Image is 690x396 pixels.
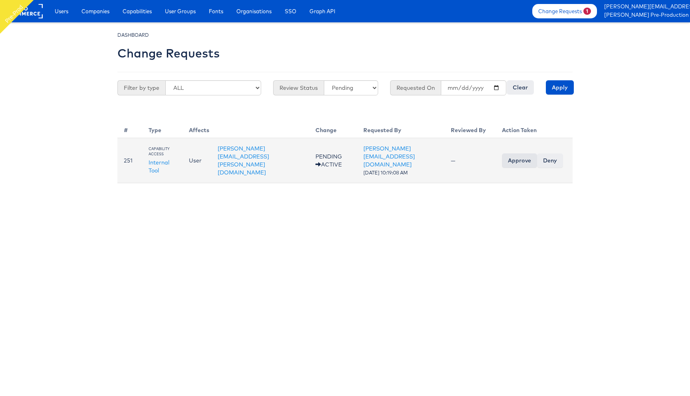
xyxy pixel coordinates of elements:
span: Requested On [390,80,441,95]
span: SSO [285,7,296,15]
a: Fonts [203,4,229,18]
th: Reviewed By [444,120,496,138]
th: Action Taken [496,120,573,138]
input: Apply [546,80,574,95]
span: 1 [583,8,591,15]
span: Filter by type [117,80,165,95]
th: Affects [182,120,309,138]
a: User Groups [159,4,202,18]
span: User Groups [165,7,196,15]
th: Type [142,120,182,138]
span: [DATE] 10:19:08 AM [363,170,408,176]
a: Change Requests1 [532,4,597,18]
span: Graph API [309,7,335,15]
a: Users [49,4,74,18]
a: [PERSON_NAME][EMAIL_ADDRESS][DOMAIN_NAME] [363,145,415,168]
span: Review Status [273,80,324,95]
a: [PERSON_NAME] Pre-Production [604,11,684,20]
a: Organisations [230,4,278,18]
span: Fonts [209,7,223,15]
span: Organisations [236,7,272,15]
a: [PERSON_NAME][EMAIL_ADDRESS][PERSON_NAME][DOMAIN_NAME] [604,3,684,11]
input: Clear [507,80,534,95]
span: Users [55,7,68,15]
th: # [117,120,142,138]
td: — [444,138,496,183]
a: SSO [279,4,302,18]
input: Deny [537,153,563,168]
th: Requested By [357,120,444,138]
div: CAPABILITY ACCESS [149,147,173,157]
td: PENDING ACTIVE [309,138,357,183]
span: Capabilities [123,7,152,15]
td: User [182,138,211,183]
h2: Change Requests [117,47,220,60]
a: [PERSON_NAME][EMAIL_ADDRESS][PERSON_NAME][DOMAIN_NAME] [218,145,269,176]
span: Companies [81,7,109,15]
a: Companies [75,4,115,18]
th: Change [309,120,357,138]
small: DASHBOARD [117,32,149,38]
a: Internal Tool [149,159,169,174]
a: Capabilities [117,4,158,18]
a: Graph API [303,4,341,18]
input: Approve [502,153,537,168]
td: 251 [117,138,142,183]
